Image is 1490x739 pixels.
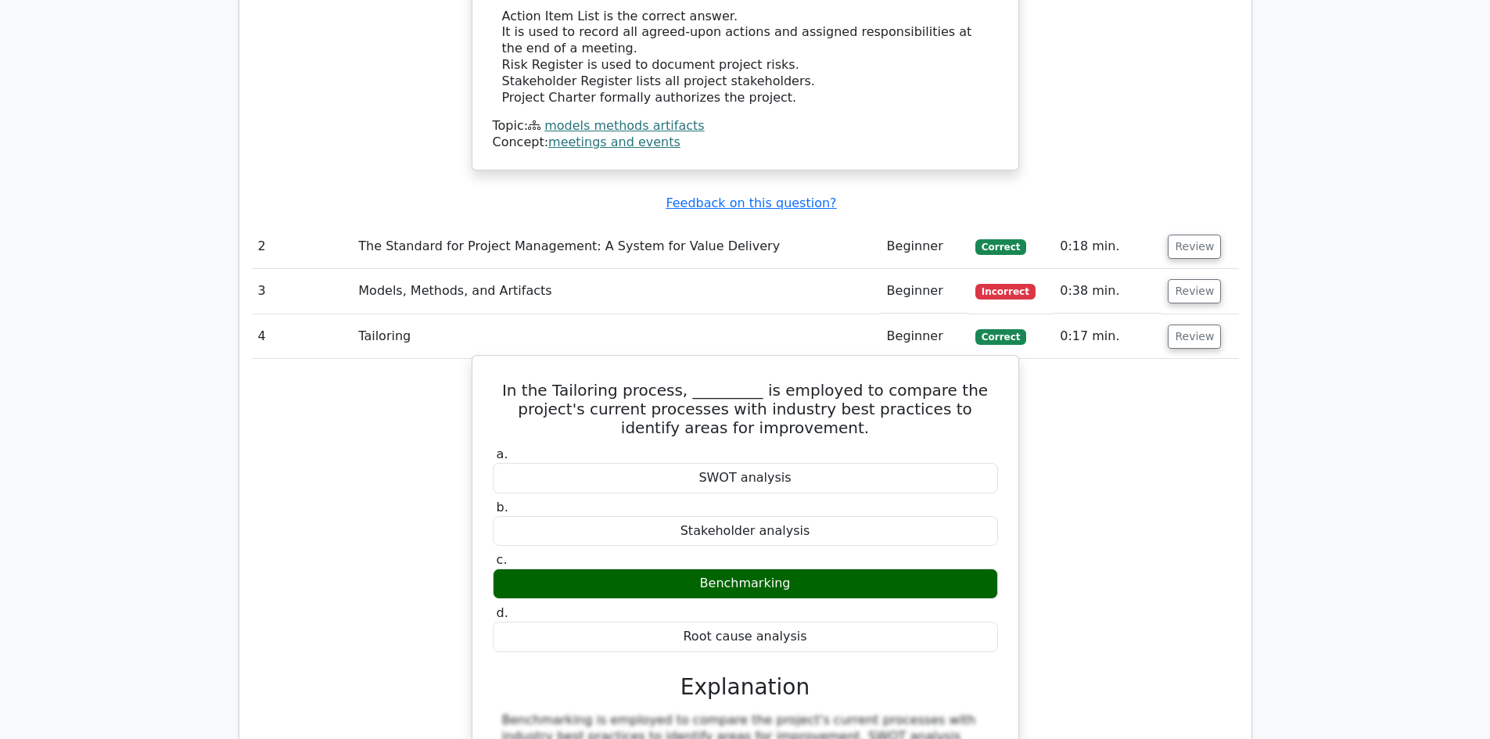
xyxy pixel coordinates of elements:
td: 0:38 min. [1054,269,1161,314]
h5: In the Tailoring process, _________ is employed to compare the project's current processes with i... [491,381,1000,437]
a: Feedback on this question? [666,196,836,210]
button: Review [1168,235,1221,259]
a: meetings and events [548,135,680,149]
span: Correct [975,239,1026,255]
div: Topic: [493,118,998,135]
span: c. [497,552,508,567]
span: Correct [975,329,1026,345]
span: d. [497,605,508,620]
td: Beginner [881,224,969,269]
div: SWOT analysis [493,463,998,493]
div: Action Item List is the correct answer. It is used to record all agreed-upon actions and assigned... [502,9,989,106]
span: b. [497,500,508,515]
td: 3 [252,269,353,314]
td: The Standard for Project Management: A System for Value Delivery [352,224,880,269]
div: Stakeholder analysis [493,516,998,547]
td: 2 [252,224,353,269]
button: Review [1168,325,1221,349]
td: Tailoring [352,314,880,359]
span: a. [497,447,508,461]
div: Benchmarking [493,569,998,599]
td: 0:18 min. [1054,224,1161,269]
td: 4 [252,314,353,359]
h3: Explanation [502,674,989,701]
td: Models, Methods, and Artifacts [352,269,880,314]
a: models methods artifacts [544,118,704,133]
td: 0:17 min. [1054,314,1161,359]
td: Beginner [881,269,969,314]
div: Concept: [493,135,998,151]
span: Incorrect [975,284,1036,300]
td: Beginner [881,314,969,359]
div: Root cause analysis [493,622,998,652]
button: Review [1168,279,1221,303]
